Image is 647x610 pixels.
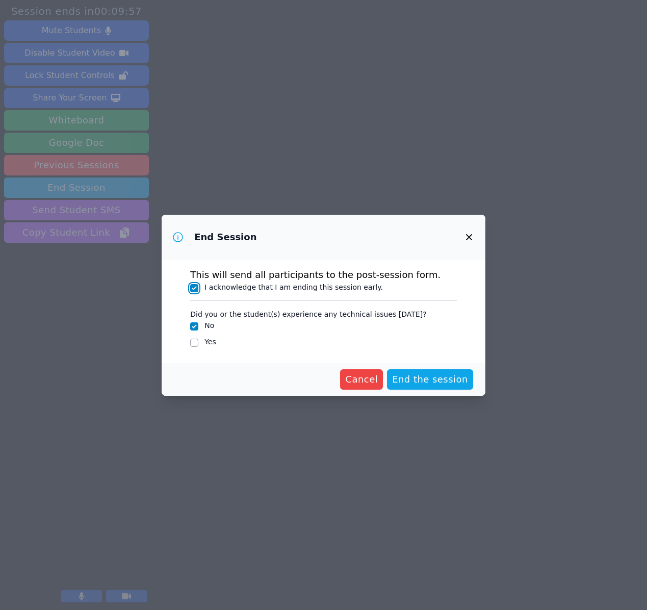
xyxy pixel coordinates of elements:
[194,231,256,243] h3: End Session
[204,321,214,329] label: No
[190,268,457,282] p: This will send all participants to the post-session form.
[345,372,378,387] span: Cancel
[340,369,383,390] button: Cancel
[392,372,468,387] span: End the session
[190,305,426,320] legend: Did you or the student(s) experience any technical issues [DATE]?
[204,283,383,291] label: I acknowledge that I am ending this session early.
[204,338,216,346] label: Yes
[387,369,473,390] button: End the session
